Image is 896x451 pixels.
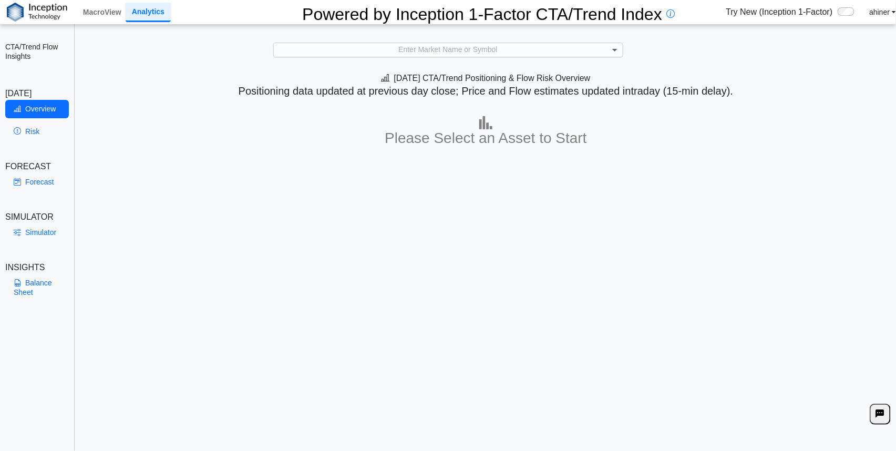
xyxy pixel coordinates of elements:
[869,7,895,17] a: ahiner
[5,122,69,140] a: Risk
[479,116,492,129] img: bar-chart.png
[79,3,126,21] a: MacroView
[7,3,67,22] img: logo%20black.png
[5,87,69,100] div: [DATE]
[5,160,69,173] div: FORECAST
[78,129,893,147] h3: Please Select an Asset to Start
[126,3,171,22] a: Analytics
[274,43,623,57] div: Enter Market Name or Symbol
[5,100,69,118] a: Overview
[5,42,69,61] h2: CTA/Trend Flow Insights
[80,85,892,97] h5: Positioning data updated at previous day close; Price and Flow estimates updated intraday (15-min...
[382,74,591,83] span: [DATE] CTA/Trend Positioning & Flow Risk Overview
[726,6,832,18] span: Try New (Inception 1-Factor)
[5,261,69,274] div: INSIGHTS
[5,223,69,241] a: Simulator
[5,274,69,301] a: Balance Sheet
[5,211,69,223] div: SIMULATOR
[5,173,69,191] a: Forecast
